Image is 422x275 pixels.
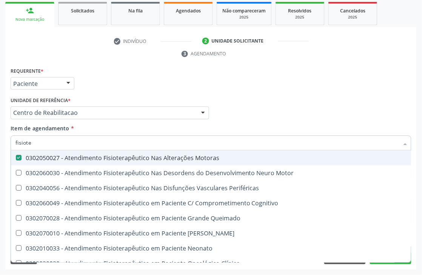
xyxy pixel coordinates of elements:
[212,38,264,44] div: Unidade solicitante
[202,38,209,44] div: 2
[288,8,312,14] span: Resolvidos
[11,66,43,77] label: Requerente
[13,109,194,117] span: Centro de Reabilitacao
[11,125,69,132] span: Item de agendamento
[11,17,49,22] div: Nova marcação
[11,95,71,107] label: Unidade de referência
[71,8,94,14] span: Solicitados
[222,14,266,20] div: 2025
[176,8,201,14] span: Agendados
[334,14,372,20] div: 2025
[340,8,366,14] span: Cancelados
[128,8,143,14] span: Na fila
[222,8,266,14] span: Não compareceram
[281,14,319,20] div: 2025
[13,80,59,87] span: Paciente
[26,6,34,15] div: person_add
[15,136,399,151] input: Buscar por procedimentos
